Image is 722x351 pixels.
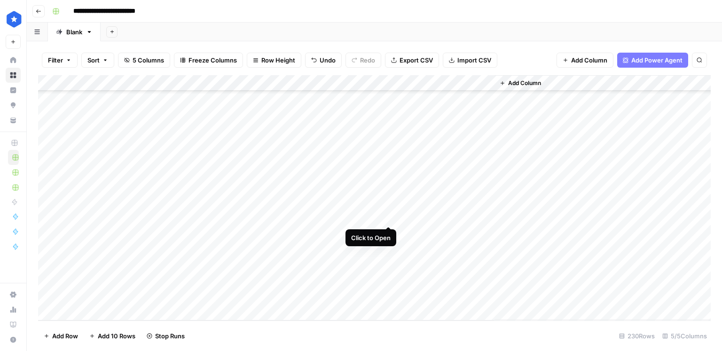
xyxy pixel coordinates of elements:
[261,55,295,65] span: Row Height
[615,328,659,343] div: 230 Rows
[155,331,185,341] span: Stop Runs
[631,55,683,65] span: Add Power Agent
[6,302,21,317] a: Usage
[305,53,342,68] button: Undo
[617,53,688,68] button: Add Power Agent
[42,53,78,68] button: Filter
[6,98,21,113] a: Opportunities
[66,27,82,37] div: Blank
[48,23,101,41] a: Blank
[118,53,170,68] button: 5 Columns
[52,331,78,341] span: Add Row
[6,11,23,28] img: ConsumerAffairs Logo
[457,55,491,65] span: Import CSV
[360,55,375,65] span: Redo
[6,317,21,332] a: Learning Hub
[81,53,114,68] button: Sort
[508,79,541,87] span: Add Column
[659,328,711,343] div: 5/5 Columns
[84,328,141,343] button: Add 10 Rows
[443,53,497,68] button: Import CSV
[385,53,439,68] button: Export CSV
[48,55,63,65] span: Filter
[557,53,613,68] button: Add Column
[6,68,21,83] a: Browse
[400,55,433,65] span: Export CSV
[98,331,135,341] span: Add 10 Rows
[6,8,21,31] button: Workspace: ConsumerAffairs
[6,113,21,128] a: Your Data
[320,55,336,65] span: Undo
[6,53,21,68] a: Home
[141,328,190,343] button: Stop Runs
[6,287,21,302] a: Settings
[87,55,100,65] span: Sort
[351,233,391,242] div: Click to Open
[247,53,301,68] button: Row Height
[38,328,84,343] button: Add Row
[571,55,607,65] span: Add Column
[174,53,243,68] button: Freeze Columns
[345,53,381,68] button: Redo
[496,77,545,89] button: Add Column
[133,55,164,65] span: 5 Columns
[6,332,21,347] button: Help + Support
[6,83,21,98] a: Insights
[188,55,237,65] span: Freeze Columns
